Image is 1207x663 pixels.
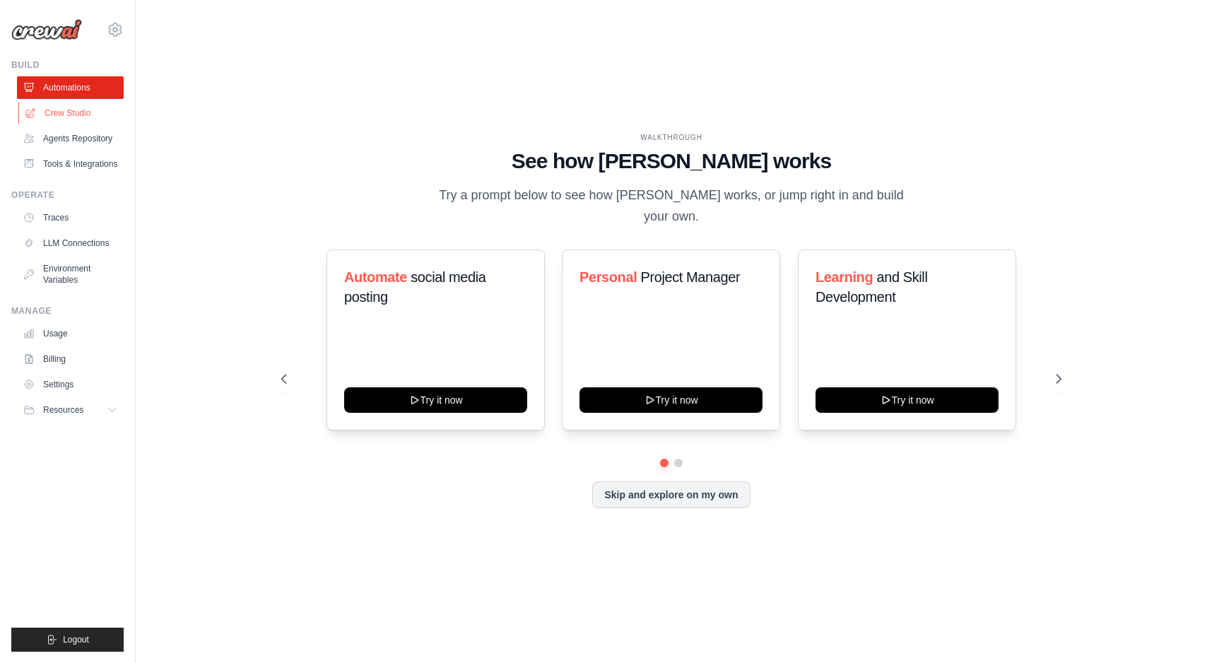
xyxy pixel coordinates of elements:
a: Crew Studio [18,102,125,124]
button: Skip and explore on my own [592,481,750,508]
div: WALKTHROUGH [281,132,1061,143]
a: Tools & Integrations [17,153,124,175]
div: Operate [11,189,124,201]
button: Resources [17,399,124,421]
span: Automate [344,269,407,285]
button: Try it now [579,387,763,413]
a: Agents Repository [17,127,124,150]
a: Automations [17,76,124,99]
div: Manage [11,305,124,317]
span: and Skill Development [816,269,927,305]
span: Project Manager [641,269,741,285]
a: Billing [17,348,124,370]
div: Build [11,59,124,71]
button: Try it now [344,387,527,413]
h1: See how [PERSON_NAME] works [281,148,1061,174]
button: Try it now [816,387,999,413]
span: Personal [579,269,637,285]
a: Traces [17,206,124,229]
a: Environment Variables [17,257,124,291]
span: Logout [63,634,89,645]
span: Learning [816,269,873,285]
a: Usage [17,322,124,345]
span: social media posting [344,269,486,305]
span: Resources [43,404,83,416]
button: Logout [11,628,124,652]
iframe: Chat Widget [1136,595,1207,663]
a: Settings [17,373,124,396]
p: Try a prompt below to see how [PERSON_NAME] works, or jump right in and build your own. [434,185,909,227]
img: Logo [11,19,82,40]
a: LLM Connections [17,232,124,254]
